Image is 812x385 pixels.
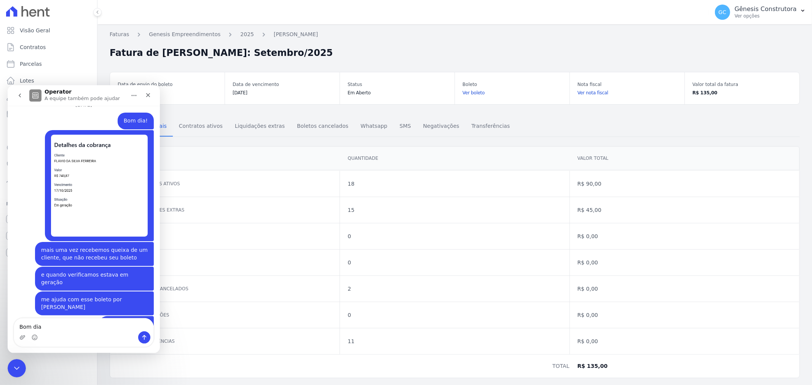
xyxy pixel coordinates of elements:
[463,89,562,97] a: Ver boleto
[348,232,562,240] dd: 0
[20,27,50,34] span: Visão Geral
[3,123,94,138] a: Transferências
[233,89,332,97] dd: [DATE]
[34,211,140,226] div: me ajuda com esse boleto por [PERSON_NAME]
[577,89,677,97] a: Ver nota fiscal
[134,206,332,214] dd: Liquidações extras
[233,80,332,89] dt: Data de vencimento
[348,154,562,162] dd: Quantidade
[24,249,30,255] button: Selecionador de Emoji
[348,206,562,214] dd: 15
[735,5,797,13] p: Gênesis Construtora
[134,259,332,266] dd: Whatsapp
[348,285,562,293] dd: 2
[27,181,146,205] div: e quando verificamos estava em geração
[356,118,392,134] span: Whatsapp
[20,77,34,84] span: Lotes
[110,46,333,60] h2: Fatura de [PERSON_NAME]: Setembro/2025
[395,118,416,134] span: SMS
[3,73,94,88] a: Lotes
[394,117,417,137] a: SMS
[348,180,562,188] dd: 18
[577,232,791,240] dd: R$ 0,00
[577,259,791,266] dd: R$ 0,00
[3,157,94,172] a: Negativação
[465,117,516,137] a: Transferências
[110,30,800,43] nav: Breadcrumb
[577,80,677,89] dt: Nota fiscal
[3,107,94,122] a: Minha Carteira
[709,2,812,23] button: GC Gênesis Construtora Ver opções
[27,206,146,230] div: me ajuda com esse boleto por [PERSON_NAME]
[174,118,227,134] span: Contratos ativos
[552,363,569,369] span: translation missing: pt-BR.billing.usages.show.general_information.total
[348,259,562,266] dd: 0
[118,89,217,97] dd: [DATE]
[3,212,94,227] a: Recebíveis
[6,231,146,254] div: Gênesis diz…
[577,180,791,188] dd: R$ 90,00
[577,154,791,162] dd: Valor total
[354,117,393,137] a: Whatsapp
[718,10,726,15] span: GC
[348,337,562,345] dd: 11
[20,43,46,51] span: Contratos
[92,231,146,248] div: preciso envia-lo
[134,311,332,319] dd: Negativações
[134,232,332,240] dd: SMS
[134,285,332,293] dd: Boletos cancelados
[118,80,217,89] dt: Data de envio do boleto
[467,118,514,134] span: Transferências
[3,140,94,155] a: Crédito
[110,30,129,38] a: Faturas
[118,154,332,162] dd: Itens Taxados
[735,13,797,19] p: Ver opções
[3,23,94,38] a: Visão Geral
[8,359,26,377] iframe: Intercom live chat
[577,311,791,319] dd: R$ 0,00
[131,246,143,258] button: Enviar uma mensagem
[692,80,792,89] dt: Valor total da fatura
[274,30,318,38] a: [PERSON_NAME]
[3,228,94,243] a: Conta Hent
[3,56,94,72] a: Parcelas
[12,249,18,255] button: Upload do anexo
[134,337,332,345] dd: Transferências
[6,199,91,208] div: Plataformas
[229,117,291,137] a: Liquidações extras
[3,40,94,55] a: Contratos
[3,173,94,189] a: Troca de Arquivos
[149,30,220,38] a: Genesis Empreendimentos
[577,362,791,370] dd: R$ 135,00
[34,186,140,201] div: e quando verificamos estava em geração
[240,30,254,38] a: 2025
[34,161,140,176] div: mais uma vez recebemos queixa de um cliente, que não recebeu seu boleto
[230,118,289,134] span: Liquidações extras
[348,89,447,97] dd: Em Aberto
[348,311,562,319] dd: 0
[173,117,229,137] a: Contratos ativos
[291,117,354,137] a: Boletos cancelados
[27,157,146,181] div: mais uma vez recebemos queixa de um cliente, que não recebeu seu boleto
[20,60,42,68] span: Parcelas
[692,89,792,97] dd: R$ 135,00
[3,90,94,105] a: Clientes
[6,206,146,231] div: Gênesis diz…
[577,337,791,345] dd: R$ 0,00
[418,118,464,134] span: Negativações
[417,117,465,137] a: Negativações
[6,181,146,206] div: Gênesis diz…
[577,285,791,293] dd: R$ 0,00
